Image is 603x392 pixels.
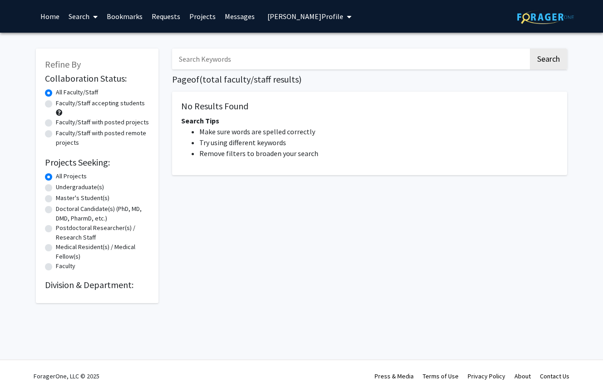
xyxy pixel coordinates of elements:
[181,116,219,125] span: Search Tips
[56,98,145,108] label: Faculty/Staff accepting students
[56,193,109,203] label: Master's Student(s)
[468,372,505,380] a: Privacy Policy
[102,0,147,32] a: Bookmarks
[34,360,99,392] div: ForagerOne, LLC © 2025
[172,74,567,85] h1: Page of ( total faculty/staff results)
[45,59,81,70] span: Refine By
[56,261,75,271] label: Faculty
[45,279,149,290] h2: Division & Department:
[56,128,149,147] label: Faculty/Staff with posted remote projects
[56,88,98,97] label: All Faculty/Staff
[147,0,185,32] a: Requests
[199,148,558,159] li: Remove filters to broaden your search
[375,372,414,380] a: Press & Media
[514,372,531,380] a: About
[56,242,149,261] label: Medical Resident(s) / Medical Fellow(s)
[172,184,567,205] nav: Page navigation
[56,171,87,181] label: All Projects
[36,0,64,32] a: Home
[45,157,149,168] h2: Projects Seeking:
[45,73,149,84] h2: Collaboration Status:
[220,0,259,32] a: Messages
[64,0,102,32] a: Search
[517,10,574,24] img: ForagerOne Logo
[199,137,558,148] li: Try using different keywords
[423,372,459,380] a: Terms of Use
[540,372,569,380] a: Contact Us
[56,182,104,192] label: Undergraduate(s)
[56,118,149,127] label: Faculty/Staff with posted projects
[199,126,558,137] li: Make sure words are spelled correctly
[172,49,529,69] input: Search Keywords
[181,101,558,112] h5: No Results Found
[185,0,220,32] a: Projects
[530,49,567,69] button: Search
[56,223,149,242] label: Postdoctoral Researcher(s) / Research Staff
[56,204,149,223] label: Doctoral Candidate(s) (PhD, MD, DMD, PharmD, etc.)
[267,12,343,21] span: [PERSON_NAME] Profile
